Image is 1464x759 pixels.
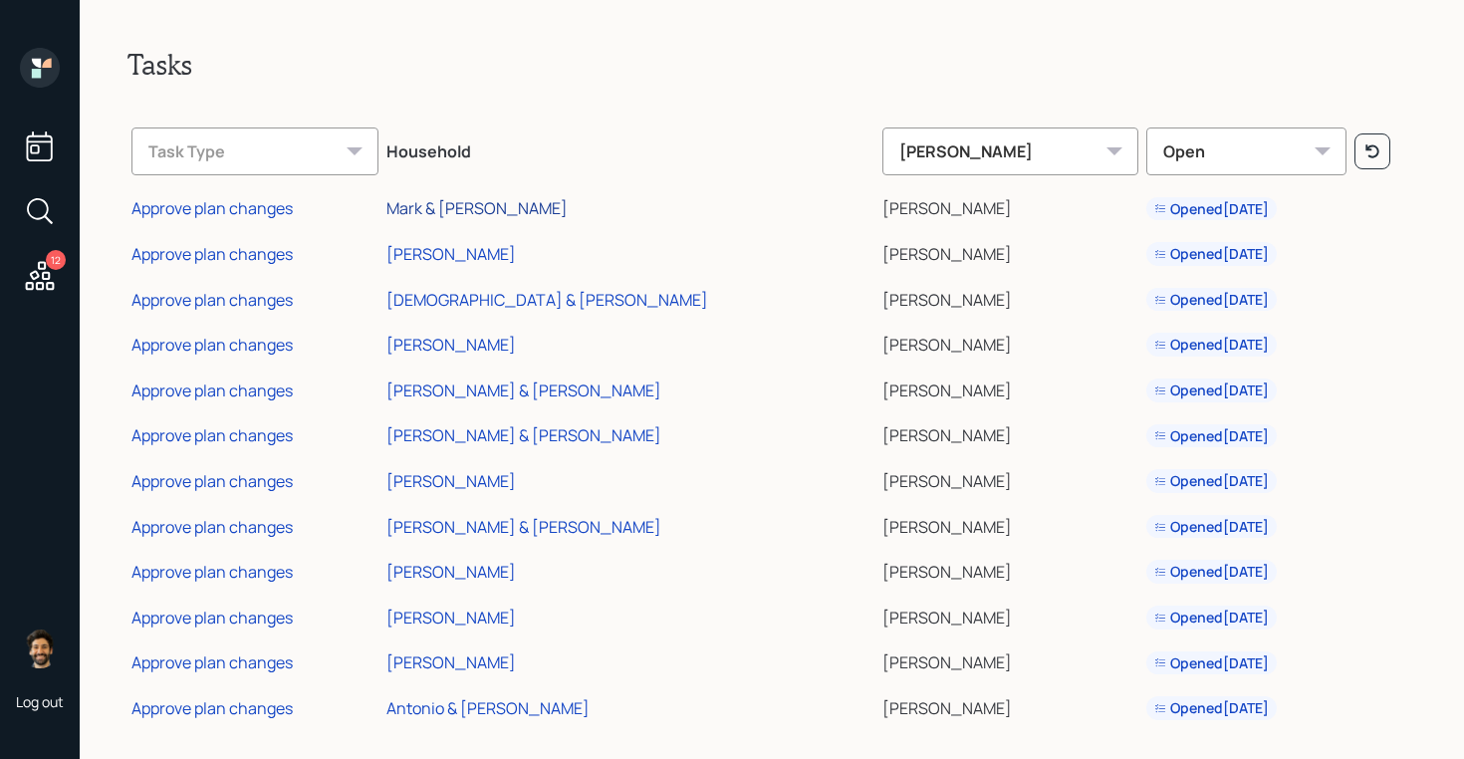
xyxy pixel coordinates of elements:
[1154,698,1269,718] div: Opened [DATE]
[878,455,1142,501] td: [PERSON_NAME]
[878,546,1142,592] td: [PERSON_NAME]
[386,607,516,629] div: [PERSON_NAME]
[131,334,293,356] div: Approve plan changes
[382,114,878,183] th: Household
[131,289,293,311] div: Approve plan changes
[131,424,293,446] div: Approve plan changes
[1154,380,1269,400] div: Opened [DATE]
[131,561,293,583] div: Approve plan changes
[131,697,293,719] div: Approve plan changes
[878,183,1142,229] td: [PERSON_NAME]
[131,651,293,673] div: Approve plan changes
[878,637,1142,683] td: [PERSON_NAME]
[1154,653,1269,673] div: Opened [DATE]
[878,501,1142,547] td: [PERSON_NAME]
[46,250,66,270] div: 12
[20,629,60,668] img: eric-schwartz-headshot.png
[1154,562,1269,582] div: Opened [DATE]
[386,516,661,538] div: [PERSON_NAME] & [PERSON_NAME]
[386,651,516,673] div: [PERSON_NAME]
[386,334,516,356] div: [PERSON_NAME]
[1154,244,1269,264] div: Opened [DATE]
[878,365,1142,410] td: [PERSON_NAME]
[131,470,293,492] div: Approve plan changes
[131,607,293,629] div: Approve plan changes
[386,697,590,719] div: Antonio & [PERSON_NAME]
[878,319,1142,365] td: [PERSON_NAME]
[1154,335,1269,355] div: Opened [DATE]
[878,228,1142,274] td: [PERSON_NAME]
[131,379,293,401] div: Approve plan changes
[386,470,516,492] div: [PERSON_NAME]
[878,410,1142,456] td: [PERSON_NAME]
[882,127,1138,175] div: [PERSON_NAME]
[131,127,378,175] div: Task Type
[386,197,568,219] div: Mark & [PERSON_NAME]
[1154,426,1269,446] div: Opened [DATE]
[386,424,661,446] div: [PERSON_NAME] & [PERSON_NAME]
[16,692,64,711] div: Log out
[878,682,1142,728] td: [PERSON_NAME]
[386,379,661,401] div: [PERSON_NAME] & [PERSON_NAME]
[131,243,293,265] div: Approve plan changes
[1154,608,1269,628] div: Opened [DATE]
[131,197,293,219] div: Approve plan changes
[1154,290,1269,310] div: Opened [DATE]
[127,48,1416,82] h2: Tasks
[386,289,708,311] div: [DEMOGRAPHIC_DATA] & [PERSON_NAME]
[386,243,516,265] div: [PERSON_NAME]
[1154,517,1269,537] div: Opened [DATE]
[878,274,1142,320] td: [PERSON_NAME]
[131,516,293,538] div: Approve plan changes
[386,561,516,583] div: [PERSON_NAME]
[1154,471,1269,491] div: Opened [DATE]
[1146,127,1346,175] div: Open
[1154,199,1269,219] div: Opened [DATE]
[878,592,1142,637] td: [PERSON_NAME]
